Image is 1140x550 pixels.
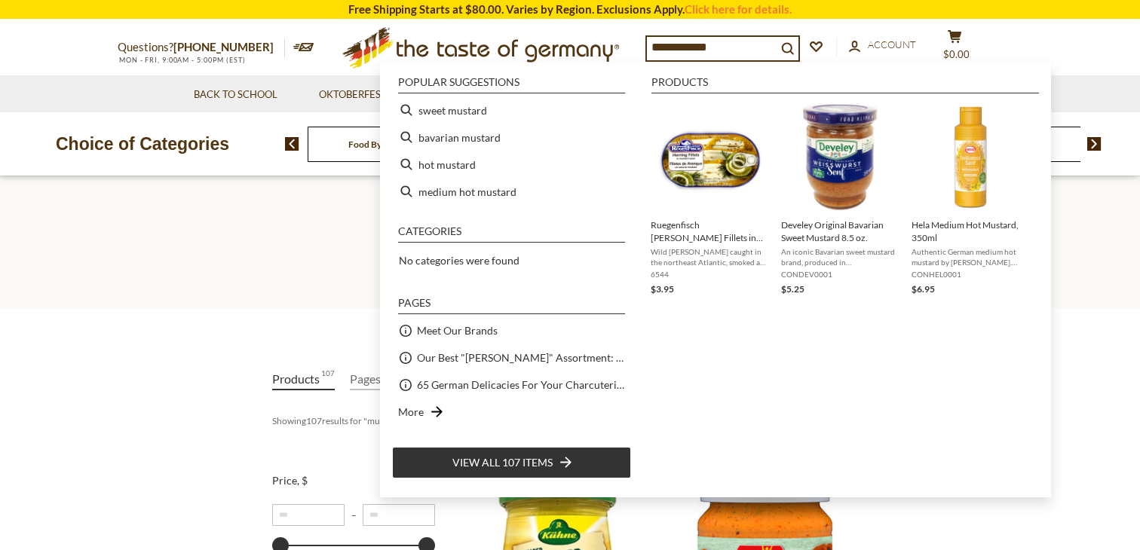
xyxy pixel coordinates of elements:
span: Price [272,474,308,487]
li: Develey Original Bavarian Sweet Mustard 8.5 oz. [775,96,906,303]
span: Account [868,38,916,50]
img: Ruegenfisch Herring Fillets in Mustard Sauce [655,102,765,212]
span: $3.95 [651,283,674,295]
span: MON - FRI, 9:00AM - 5:00PM (EST) [118,56,246,64]
a: Oktoberfest [319,87,397,103]
a: Food By Category [348,139,420,150]
span: Develey Original Bavarian Sweet Mustard 8.5 oz. [781,218,899,244]
span: $0.00 [943,48,970,60]
a: Meet Our Brands [417,322,498,339]
span: 6544 [651,269,769,280]
span: An iconic Bavarian sweet mustard brand, produced in [GEOGRAPHIC_DATA], [GEOGRAPHIC_DATA], by [PER... [781,246,899,267]
a: 65 German Delicacies For Your Charcuterie Board [417,376,625,393]
span: CONDEV0001 [781,269,899,280]
li: Meet Our Brands [392,317,631,344]
li: hot mustard [392,151,631,178]
h1: Search results [47,244,1093,278]
a: View Pages Tab [350,368,387,390]
span: Hela Medium Hot Mustard, 350ml [912,218,1030,244]
a: Back to School [194,87,277,103]
button: $0.00 [932,29,977,67]
div: Instant Search Results [380,63,1051,497]
b: 107 [306,415,322,426]
span: $5.25 [781,283,804,295]
p: Questions? [118,38,285,57]
a: Click here for details. [685,2,792,16]
li: More [392,399,631,426]
a: Ruegenfisch Herring Fillets in Mustard SauceRuegenfisch [PERSON_NAME] Fillets in Mustard Sauce, 7... [651,102,769,297]
div: Showing results for " " [272,408,638,433]
a: Our Best "[PERSON_NAME]" Assortment: 33 Choices For The Grillabend [417,349,625,366]
a: View Products Tab [272,368,335,390]
li: Categories [398,226,625,243]
a: [PHONE_NUMBER] [173,40,274,53]
li: Popular suggestions [398,77,625,93]
span: CONHEL0001 [912,269,1030,280]
span: $6.95 [912,283,935,295]
li: bavarian mustard [392,124,631,151]
li: Ruegenfisch Herring Fillets in Mustard Sauce, 7.05 oz. [645,96,775,303]
span: Wild [PERSON_NAME] caught in the northeast Atlantic, smoked and packed with a mustard sauce in [G... [651,246,769,267]
a: Develey Original Bavarian Sweet Mustard 8.5 oz.An iconic Bavarian sweet mustard brand, produced i... [781,102,899,297]
a: Hela Medium Hot Mustard, 350mlAuthentic German medium hot mustard by [PERSON_NAME]. Made with fin... [912,102,1030,297]
li: Pages [398,298,625,314]
a: Account [849,37,916,53]
span: – [345,509,363,521]
span: 107 [321,368,335,389]
span: Authentic German medium hot mustard by [PERSON_NAME]. Made with fine-grained, selected mustard se... [912,246,1030,267]
li: medium hot mustard [392,178,631,205]
li: Hela Medium Hot Mustard, 350ml [906,96,1036,303]
img: previous arrow [285,137,299,151]
span: No categories were found [399,254,519,267]
img: next arrow [1087,137,1102,151]
input: Maximum value [363,504,435,526]
li: View all 107 items [392,447,631,478]
input: Minimum value [272,504,345,526]
span: View all 107 items [452,454,553,471]
span: , $ [297,474,308,487]
li: 65 German Delicacies For Your Charcuterie Board [392,371,631,399]
li: Our Best "[PERSON_NAME]" Assortment: 33 Choices For The Grillabend [392,344,631,371]
li: Products [651,77,1039,93]
li: sweet mustard [392,96,631,124]
span: Ruegenfisch [PERSON_NAME] Fillets in Mustard Sauce, 7.05 oz. [651,218,769,244]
